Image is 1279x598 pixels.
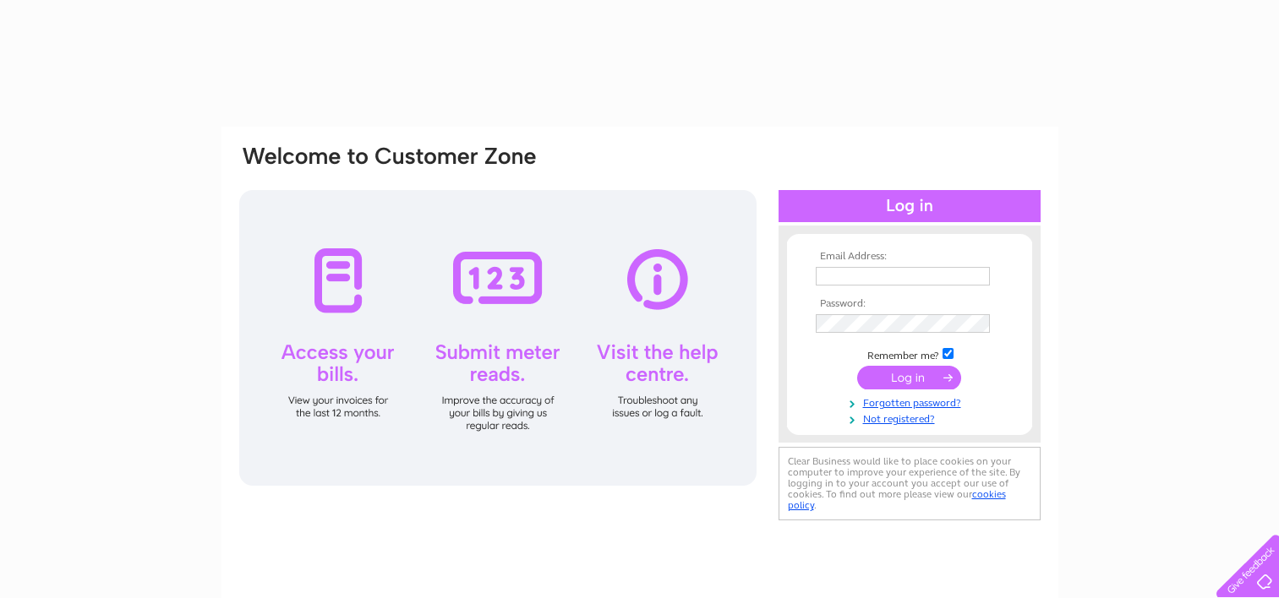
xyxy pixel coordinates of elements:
[812,298,1008,310] th: Password:
[816,410,1008,426] a: Not registered?
[788,488,1006,511] a: cookies policy
[816,394,1008,410] a: Forgotten password?
[779,447,1041,520] div: Clear Business would like to place cookies on your computer to improve your experience of the sit...
[812,345,1008,362] td: Remember me?
[812,251,1008,263] th: Email Address:
[857,366,961,389] input: Submit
